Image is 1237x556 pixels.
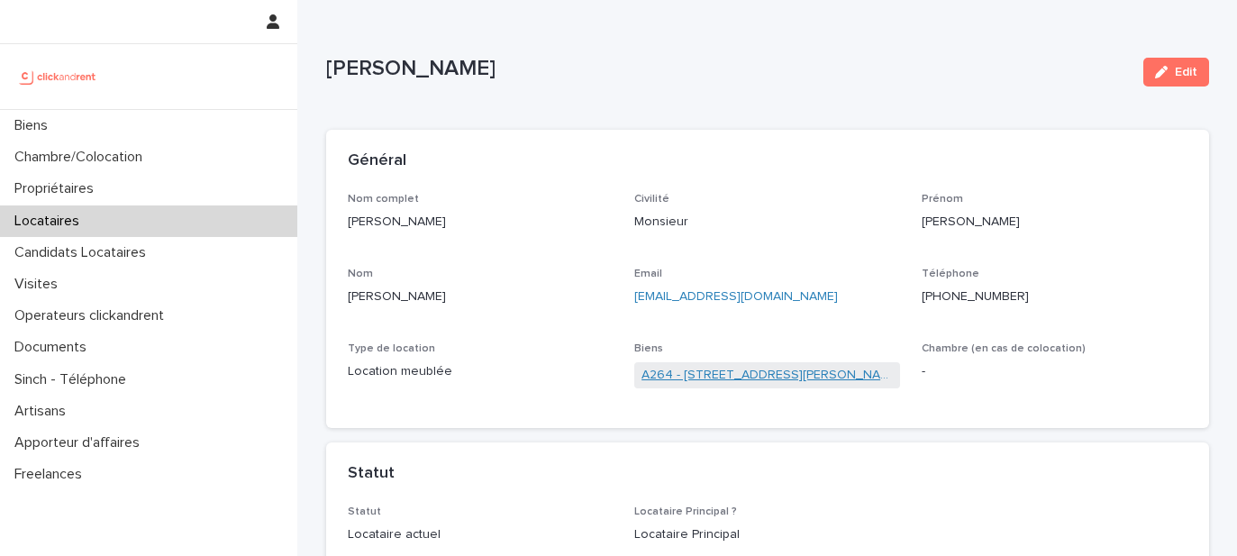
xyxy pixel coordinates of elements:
span: Nom [348,269,373,279]
p: Monsieur [634,213,900,232]
span: Biens [634,343,663,354]
p: Locataire Principal [634,525,900,544]
p: - [922,362,1187,381]
h2: Statut [348,464,395,484]
span: Civilité [634,194,669,205]
span: Chambre (en cas de colocation) [922,343,1086,354]
p: Propriétaires [7,180,108,197]
p: Locataires [7,213,94,230]
a: A264 - [STREET_ADDRESS][PERSON_NAME] [641,366,893,385]
p: Visites [7,276,72,293]
p: [PERSON_NAME] [348,213,614,232]
p: Location meublée [348,362,614,381]
p: Apporteur d'affaires [7,434,154,451]
p: [PHONE_NUMBER] [922,287,1187,306]
a: [EMAIL_ADDRESS][DOMAIN_NAME] [634,290,838,303]
span: Nom complet [348,194,419,205]
span: Statut [348,506,381,517]
span: Email [634,269,662,279]
img: UCB0brd3T0yccxBKYDjQ [14,59,102,95]
p: [PERSON_NAME] [348,287,614,306]
p: Biens [7,117,62,134]
span: Téléphone [922,269,979,279]
h2: Général [348,151,406,171]
p: Operateurs clickandrent [7,307,178,324]
p: Chambre/Colocation [7,149,157,166]
p: Candidats Locataires [7,244,160,261]
p: [PERSON_NAME] [326,56,1129,82]
p: Sinch - Téléphone [7,371,141,388]
p: Documents [7,339,101,356]
span: Locataire Principal ? [634,506,737,517]
p: Artisans [7,403,80,420]
p: Locataire actuel [348,525,614,544]
span: Edit [1175,66,1197,78]
button: Edit [1143,58,1209,87]
span: Type de location [348,343,435,354]
span: Prénom [922,194,963,205]
p: Freelances [7,466,96,483]
p: [PERSON_NAME] [922,213,1187,232]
